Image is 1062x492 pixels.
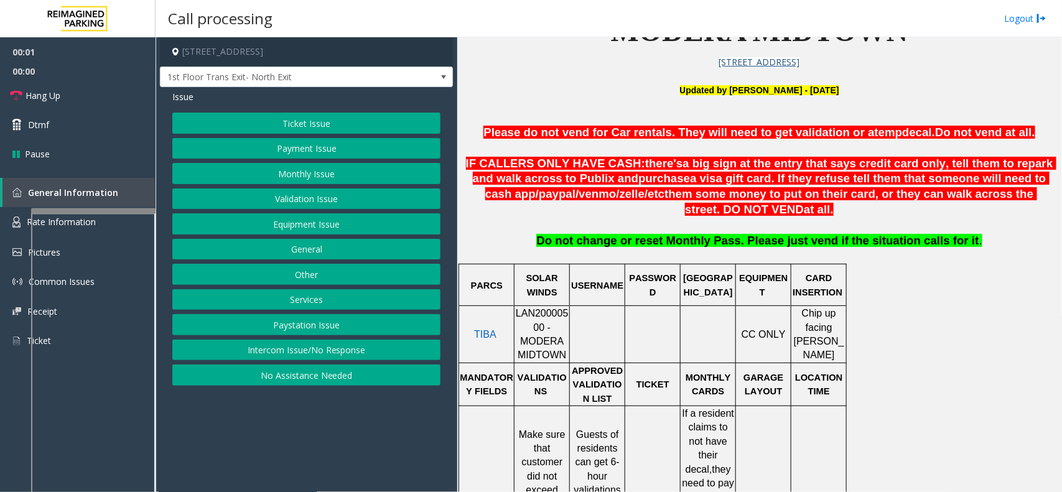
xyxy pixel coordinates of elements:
[473,157,1056,185] span: a big sign at the entry that says credit card only, tell them to repark and walk across to Publix...
[516,308,569,360] span: LAN20000500 - MODERA MIDTOWN
[648,187,664,201] span: etc
[12,277,22,287] img: 'icon'
[686,373,734,396] span: MONTHLY CARDS
[160,37,453,67] h4: [STREET_ADDRESS]
[719,57,800,67] a: [STREET_ADDRESS]
[680,85,839,95] font: pdated by [PERSON_NAME] - [DATE]
[682,408,737,475] span: If a resident claims to not have their decal
[466,157,645,170] span: IF CALLERS ONLY HAVE CASH:
[172,264,440,285] button: Other
[474,329,496,340] span: TIBA
[27,335,51,346] span: Ticket
[161,67,394,87] span: 1st Floor Trans Exit- North Exit
[629,273,676,297] span: PASSWORD
[2,178,156,207] a: General Information
[575,187,579,200] span: /
[709,464,712,475] span: ,
[795,373,845,396] span: LOCATION TIME
[172,364,440,386] button: No Assistance Needed
[636,379,669,389] span: TICKET
[485,172,1050,200] span: a visa gift card. If they refuse tell them that someone will need to cash app/
[172,163,440,184] button: Monthly Issue
[12,307,21,315] img: 'icon'
[172,188,440,210] button: Validation Issue
[935,126,1035,139] span: Do not vend at all.
[539,187,575,201] span: paypal
[794,308,844,360] span: Chip up facing [PERSON_NAME]
[12,248,22,256] img: 'icon'
[645,187,648,200] span: /
[804,203,834,216] span: at all.
[474,330,496,340] a: TIBA
[27,216,96,228] span: Rate Information
[28,118,49,131] span: Dtmf
[29,276,95,287] span: Common Issues
[172,213,440,234] button: Equipment Issue
[483,126,874,139] span: Please do not vend for Car rentals. They will need to get validation or a
[979,234,982,247] span: .
[172,314,440,335] button: Paystation Issue
[793,273,842,297] span: CARD INSERTION
[1004,12,1046,25] a: Logout
[172,113,440,134] button: Ticket Issue
[645,157,682,170] span: there's
[680,84,686,96] font: U
[526,273,561,297] span: SOLAR WINDS
[518,373,567,396] span: VALIDATIONS
[579,187,616,201] span: venmo
[172,138,440,159] button: Payment Issue
[719,56,800,68] span: [STREET_ADDRESS]
[172,340,440,361] button: Intercom Issue/No Response
[638,172,690,185] span: purchase
[28,187,118,198] span: General Information
[12,216,21,228] img: 'icon'
[875,126,903,139] span: temp
[620,187,645,201] span: zelle
[26,89,60,102] span: Hang Up
[739,273,788,297] span: EQUIPMENT
[25,147,50,160] span: Pause
[683,273,733,297] span: [GEOGRAPHIC_DATA]
[172,289,440,310] button: Services
[28,246,60,258] span: Pictures
[162,3,279,34] h3: Call processing
[572,366,625,404] span: APPROVED VALIDATION LIST
[172,90,193,103] span: Issue
[536,234,979,247] span: Do not change or reset Monthly Pass. Please just vend if the situation calls for it
[617,187,620,200] span: /
[571,281,623,290] span: USERNAME
[12,335,21,346] img: 'icon'
[471,281,503,290] span: PARCS
[460,373,513,396] span: MANDATORY FIELDS
[664,187,1036,216] span: them some money to put on their card, or they can walk across the street. DO NOT VEND
[172,239,440,260] button: General
[902,126,935,139] span: decal.
[27,305,57,317] span: Receipt
[1036,12,1046,25] img: logout
[743,373,786,396] span: GARAGE LAYOUT
[12,188,22,197] img: 'icon'
[742,329,786,340] span: CC ONLY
